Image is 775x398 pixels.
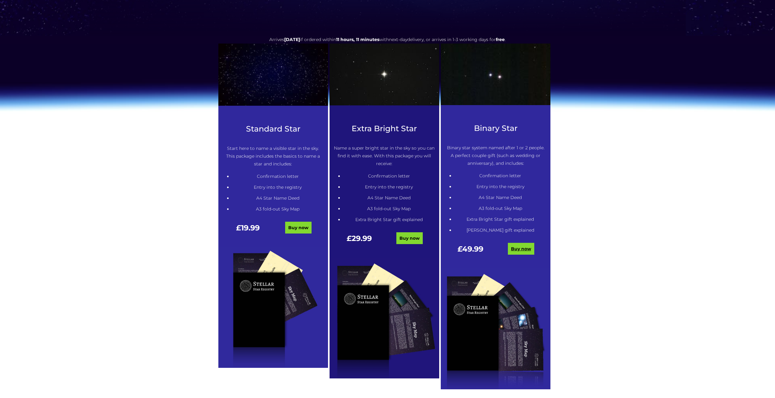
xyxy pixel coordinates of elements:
img: tucked-0 [218,247,328,368]
span: Arrives if ordered within with delivery, or arrives in 1-3 working days for . [269,37,506,42]
li: Confirmation letter [454,172,546,180]
li: Entry into the registry [343,183,435,191]
p: Start here to name a visible star in the sky. This package includes the basics to name a star and... [223,145,324,168]
img: tucked-2 [441,268,550,389]
li: Entry into the registry [232,183,324,191]
h3: Standard Star [223,124,324,133]
span: [DATE] [284,37,300,42]
li: Entry into the registry [454,183,546,191]
b: free [496,37,505,42]
li: A4 Star Name Deed [454,194,546,201]
li: Extra Bright Star gift explained [454,215,546,223]
li: [PERSON_NAME] gift explained [454,226,546,234]
li: Confirmation letter [232,173,324,180]
img: Winnecke_4 [441,44,550,105]
h3: Binary Star [445,124,546,133]
p: Binary star system named after 1 or 2 people. A perfect couple gift (such as wedding or anniversa... [445,144,546,167]
a: Buy now [396,232,423,244]
span: 29.99 [352,234,372,243]
li: A3 fold-out Sky Map [454,205,546,212]
span: 19.99 [241,223,260,232]
span: 11 hours, 11 minutes [336,37,379,42]
a: Buy now [508,243,534,255]
div: £ [223,224,273,238]
img: tucked-1 [330,258,439,379]
h3: Extra Bright Star [334,124,435,133]
span: 49.99 [462,244,483,253]
li: A3 fold-out Sky Map [232,205,324,213]
img: 1 [218,44,328,106]
li: Confirmation letter [343,172,435,180]
img: betelgeuse-star-987396640-afd328ff2f774d769c56ed59ca336eb4 [330,44,439,105]
li: A4 Star Name Deed [232,194,324,202]
li: Extra Bright Star gift explained [343,216,435,224]
div: £ [334,234,385,248]
li: A3 fold-out Sky Map [343,205,435,213]
div: £ [445,245,496,259]
span: next-day [389,37,407,42]
a: Buy now [285,222,312,234]
p: Name a super bright star in the sky so you can find it with ease. With this package you will rece... [334,144,435,168]
li: A4 Star Name Deed [343,194,435,202]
